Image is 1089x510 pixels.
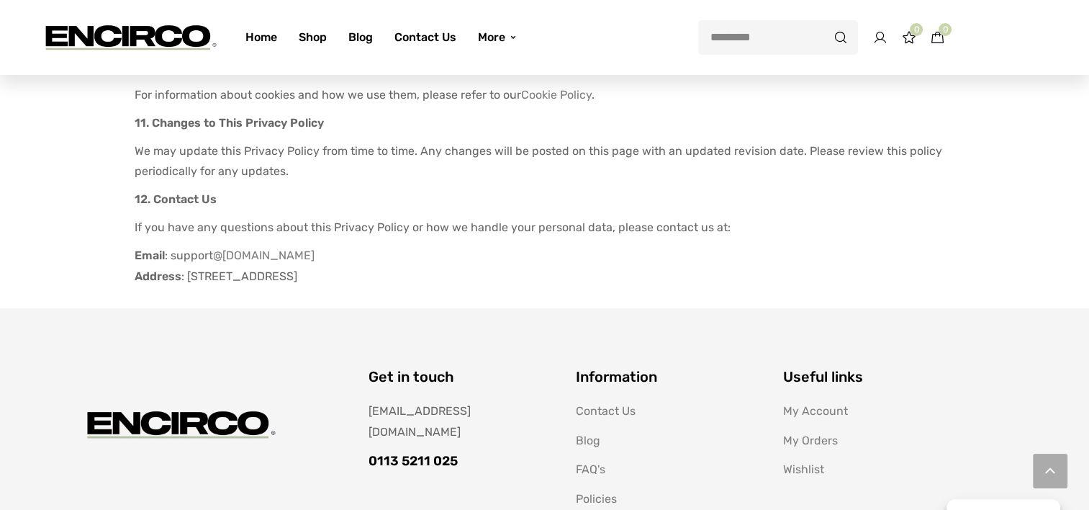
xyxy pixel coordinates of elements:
a: Wishlist [783,462,824,476]
h2: Get in touch [369,367,554,387]
a: 0 [930,24,944,51]
a: Contact Us [576,404,636,418]
h2: Information [576,367,762,387]
p: : support : [STREET_ADDRESS] [135,246,955,287]
strong: 11. Changes to This Privacy Policy [135,116,324,130]
p: If you have any questions about this Privacy Policy or how we handle your personal data, please c... [135,218,955,238]
span: 0 [910,23,923,36]
p: We may update this Privacy Policy from time to time. Any changes will be posted on this page with... [135,141,955,183]
img: encirco.com - [81,395,276,454]
div: [EMAIL_ADDRESS][DOMAIN_NAME] [369,401,545,443]
a: Home [235,12,288,63]
a: Blog [338,12,384,63]
p: For information about cookies and how we use them, please refer to our . [135,85,955,106]
a: My Orders [783,434,838,447]
a: Contact Us [384,12,467,63]
strong: 0113 5211 025 [369,453,458,469]
a: Blog [576,434,600,447]
a: Policies [576,492,617,506]
a: Cookie Policy [521,88,592,102]
a: My Account [783,404,848,418]
strong: 12. Contact Us [135,192,217,206]
h2: Useful links [783,367,969,387]
span: 0 [939,23,952,36]
button: Search [822,20,858,55]
a: Shop [288,12,338,63]
a: 0 [901,33,916,47]
a: @[DOMAIN_NAME] [213,249,315,262]
strong: Address [135,269,181,283]
strong: Email [135,249,165,262]
a: More [467,12,528,63]
a: FAQ's [576,462,605,476]
img: encirco.com - [40,11,217,64]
